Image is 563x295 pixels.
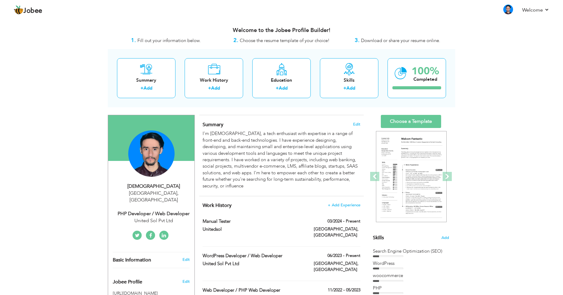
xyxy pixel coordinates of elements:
a: Add [279,85,288,91]
span: Edit [182,279,190,284]
label: 06/2023 - Present [328,253,360,259]
a: Jobee [14,5,42,15]
strong: 3. [355,37,359,44]
h3: Welcome to the Jobee Profile Builder! [108,27,455,34]
label: + [343,85,346,91]
a: Edit [182,257,190,262]
div: Enhance your career by creating a custom URL for your Jobee public profile. [108,273,194,288]
label: Unitedsol [203,226,305,233]
h4: This helps to show the companies you have worked for. [203,202,360,208]
img: jobee.io [14,5,23,15]
a: Welcome [522,6,549,14]
a: Add [143,85,152,91]
div: [GEOGRAPHIC_DATA] [GEOGRAPHIC_DATA] [113,190,194,204]
div: PHP [373,285,449,291]
a: Choose a Template [381,115,441,128]
label: 03/2024 - Present [328,218,360,224]
span: Jobee Profile [113,279,142,285]
div: PHP Developer / Web Developer [113,210,194,217]
div: Summary [122,77,171,84]
label: United Sol Pvt Ltd [203,261,305,267]
div: woocommerce [373,272,449,279]
div: Education [257,77,306,84]
span: Choose the resume template of your choice! [240,37,330,44]
div: United Sol Pvt Ltd [113,217,194,224]
img: Profile Img [503,5,513,14]
div: I'm [DEMOGRAPHIC_DATA], a tech enthusiast with expertise in a range of front-end and back-end tec... [203,130,360,189]
span: Download or share your resume online. [361,37,440,44]
div: [DEMOGRAPHIC_DATA] [113,183,194,190]
h4: Adding a summary is a quick and easy way to highlight your experience and interests. [203,122,360,128]
span: Add [441,235,449,241]
span: Skills [373,234,384,241]
label: + [276,85,279,91]
a: Add [211,85,220,91]
label: [GEOGRAPHIC_DATA], [GEOGRAPHIC_DATA] [314,261,360,273]
span: Basic Information [113,258,151,263]
img: Muslim Hani [128,130,175,177]
div: 100% [412,66,439,76]
div: Completed [412,76,439,83]
div: Search Engine Optimization (SEO) [373,248,449,254]
strong: 1. [131,37,136,44]
a: Add [346,85,355,91]
div: WordPress [373,260,449,267]
span: Work History [203,202,232,209]
label: Web Developer / PHP Web Developer [203,287,305,293]
strong: 2. [233,37,238,44]
label: + [208,85,211,91]
span: Fill out your information below. [137,37,201,44]
div: Skills [325,77,374,84]
label: + [140,85,143,91]
span: Edit [353,122,360,126]
label: Manual Tester [203,218,305,225]
label: 11/2022 - 05/2023 [328,287,360,293]
span: Summary [203,121,223,128]
span: , [177,190,179,197]
div: Work History [189,77,238,84]
label: [GEOGRAPHIC_DATA], [GEOGRAPHIC_DATA] [314,226,360,238]
span: + Add Experience [328,203,360,207]
label: WordPress Developer / Web Developer [203,253,305,259]
span: Jobee [23,8,42,14]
